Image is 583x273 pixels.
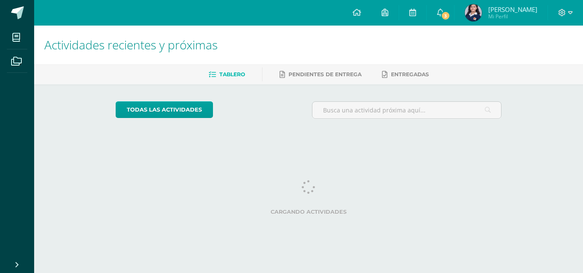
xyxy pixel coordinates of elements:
[219,71,245,78] span: Tablero
[280,68,361,81] a: Pendientes de entrega
[116,101,213,118] a: todas las Actividades
[116,209,502,215] label: Cargando actividades
[391,71,429,78] span: Entregadas
[382,68,429,81] a: Entregadas
[312,102,501,118] input: Busca una actividad próxima aquí...
[465,4,482,21] img: 18667bcb8c8fae393999b12a30f82c5a.png
[440,11,450,20] span: 3
[289,71,361,78] span: Pendientes de entrega
[209,68,245,81] a: Tablero
[488,5,537,14] span: [PERSON_NAME]
[44,37,218,53] span: Actividades recientes y próximas
[488,13,537,20] span: Mi Perfil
